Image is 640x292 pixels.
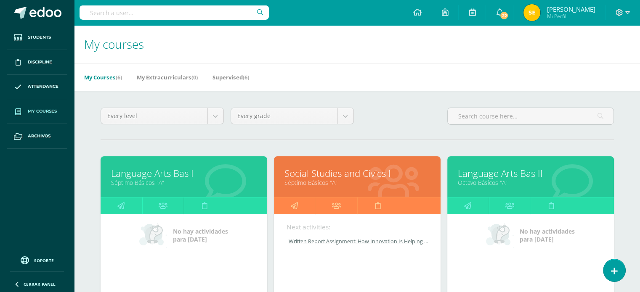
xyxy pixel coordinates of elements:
[137,71,198,84] a: My Extracurriculars(0)
[34,258,54,263] span: Soporte
[547,13,595,20] span: Mi Perfil
[243,74,249,81] span: (6)
[84,36,144,52] span: My courses
[116,74,122,81] span: (6)
[10,254,64,266] a: Soporte
[7,99,67,124] a: My courses
[101,108,223,124] a: Every level
[111,167,257,180] a: Language Arts Bas I
[287,223,428,231] div: Next activities:
[28,34,51,41] span: Students
[284,179,430,187] a: Séptimo Básicos "A"
[107,108,201,124] span: Every level
[139,223,167,248] img: no_activities_small.png
[191,74,198,81] span: (0)
[7,75,67,100] a: Attendance
[448,108,613,124] input: Search course here…
[212,71,249,84] a: Supervised(6)
[499,11,509,20] span: 22
[173,227,228,243] span: No hay actividades para [DATE]
[28,133,50,139] span: Archivos
[284,167,430,180] a: Social Studies and Civics I
[80,5,269,20] input: Search a user…
[111,179,257,187] a: Séptimo Básicos "A"
[84,71,122,84] a: My Courses(6)
[287,238,429,245] a: Written Report Assignment: How Innovation Is Helping Guatemala Grow
[7,50,67,75] a: Discipline
[547,5,595,13] span: [PERSON_NAME]
[520,227,575,243] span: No hay actividades para [DATE]
[231,108,353,124] a: Every grade
[7,25,67,50] a: Students
[28,83,58,90] span: Attendance
[7,124,67,149] a: Archivos
[458,167,603,180] a: Language Arts Bas II
[24,281,56,287] span: Cerrar panel
[28,108,57,115] span: My courses
[458,179,603,187] a: Octavo Básicos "A"
[28,59,52,66] span: Discipline
[523,4,540,21] img: 4e9def19cc85b7c337b3cd984476dcf2.png
[486,223,514,248] img: no_activities_small.png
[237,108,331,124] span: Every grade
